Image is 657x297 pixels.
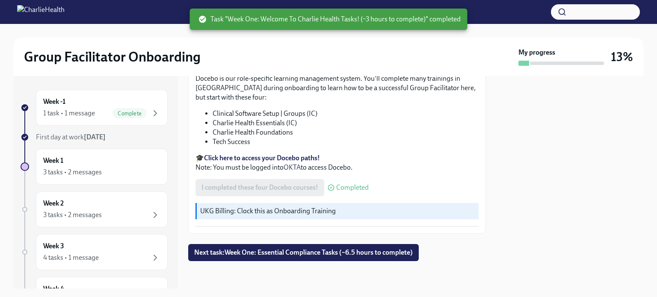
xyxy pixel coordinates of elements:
li: Tech Success [213,137,479,147]
h6: Week 3 [43,241,64,251]
div: 1 task • 1 message [43,109,95,118]
strong: My progress [518,48,555,57]
li: Clinical Software Setup | Groups (IC) [213,109,479,118]
h6: Week 4 [43,284,64,294]
div: 3 tasks • 2 messages [43,210,102,220]
a: Week 23 tasks • 2 messages [21,191,168,227]
span: Complete [112,110,147,117]
h6: Week -1 [43,97,65,106]
a: Week 13 tasks • 2 messages [21,149,168,185]
a: Week -11 task • 1 messageComplete [21,90,168,126]
h2: Group Facilitator Onboarding [24,48,201,65]
img: CharlieHealth [17,5,65,19]
h3: 13% [611,49,633,65]
span: First day at work [36,133,106,141]
span: Next task : Week One: Essential Compliance Tasks (~6.5 hours to complete) [194,248,413,257]
p: UKG Billing: Clock this as Onboarding Training [200,206,475,216]
h6: Week 2 [43,199,64,208]
div: 3 tasks • 2 messages [43,168,102,177]
span: Task "Week One: Welcome To Charlie Health Tasks! (~3 hours to complete)" completed [198,15,461,24]
h6: Week 1 [43,156,63,165]
li: Charlie Health Essentials (IC) [213,118,479,128]
a: OKTA [284,163,301,171]
a: Click here to access your Docebo paths! [204,154,320,162]
li: Charlie Health Foundations [213,128,479,137]
strong: [DATE] [84,133,106,141]
div: 4 tasks • 1 message [43,253,99,262]
button: Next task:Week One: Essential Compliance Tasks (~6.5 hours to complete) [188,244,419,261]
p: 🎓 Note: You must be logged into to access Docebo. [195,153,479,172]
span: Completed [336,184,369,191]
p: Docebo is our role-specific learning management system. You'll complete many trainings in [GEOGRA... [195,74,479,102]
a: First day at work[DATE] [21,132,168,142]
a: Week 34 tasks • 1 message [21,234,168,270]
